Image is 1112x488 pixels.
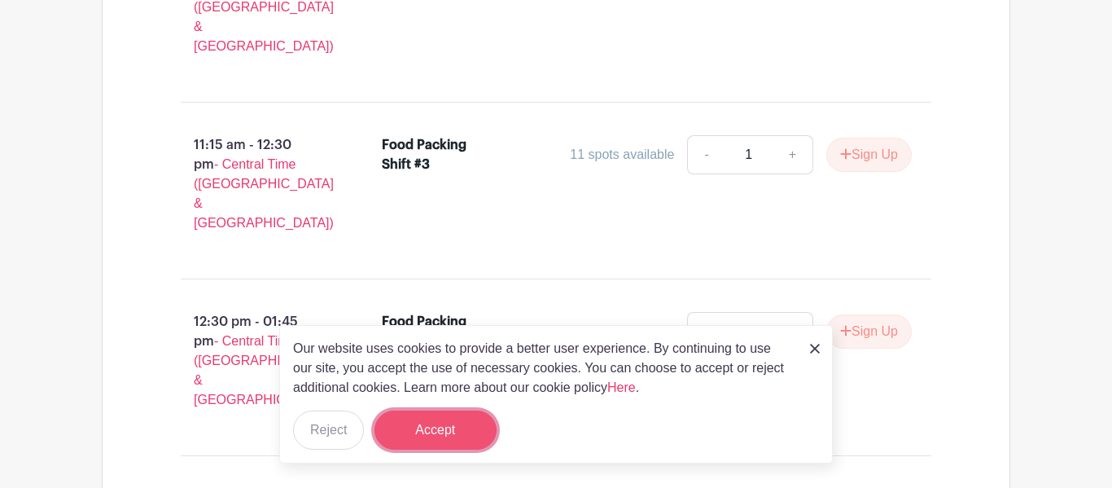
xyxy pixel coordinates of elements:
[382,135,495,174] div: Food Packing Shift #3
[382,312,495,351] div: Food Packing Shift #4
[687,135,725,174] a: -
[194,334,334,407] span: - Central Time ([GEOGRAPHIC_DATA] & [GEOGRAPHIC_DATA])
[155,129,356,240] p: 11:15 am - 12:30 pm
[773,312,813,351] a: +
[810,344,820,354] img: close_button-5f87c8562297e5c2d7936805f587ecaba9071eb48480494691a3f1689db116b3.svg
[155,306,356,416] p: 12:30 pm - 01:45 pm
[607,380,636,394] a: Here
[293,339,793,398] p: Our website uses cookies to provide a better user experience. By continuing to use our site, you ...
[194,157,334,230] span: - Central Time ([GEOGRAPHIC_DATA] & [GEOGRAPHIC_DATA])
[687,312,725,351] a: -
[826,314,912,349] button: Sign Up
[293,411,364,450] button: Reject
[570,145,674,165] div: 11 spots available
[826,138,912,172] button: Sign Up
[374,411,497,450] button: Accept
[570,322,674,341] div: 25 spots available
[773,135,813,174] a: +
